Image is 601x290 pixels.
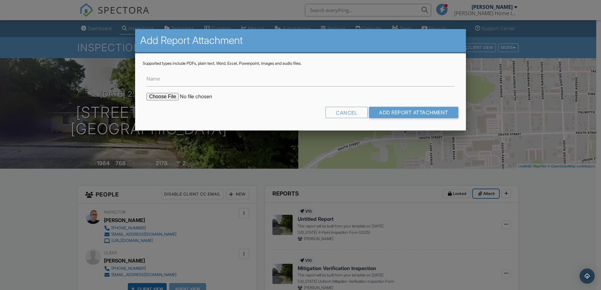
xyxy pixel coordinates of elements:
input: Add Report Attachment [369,107,458,118]
h2: Add Report Attachment [140,34,461,47]
label: Name [146,75,160,82]
div: Supported types include PDFs, plain text, Word, Excel, Powerpoint, images and audio files. [143,61,458,66]
div: Open Intercom Messenger [580,269,595,284]
div: Cancel [325,107,368,118]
